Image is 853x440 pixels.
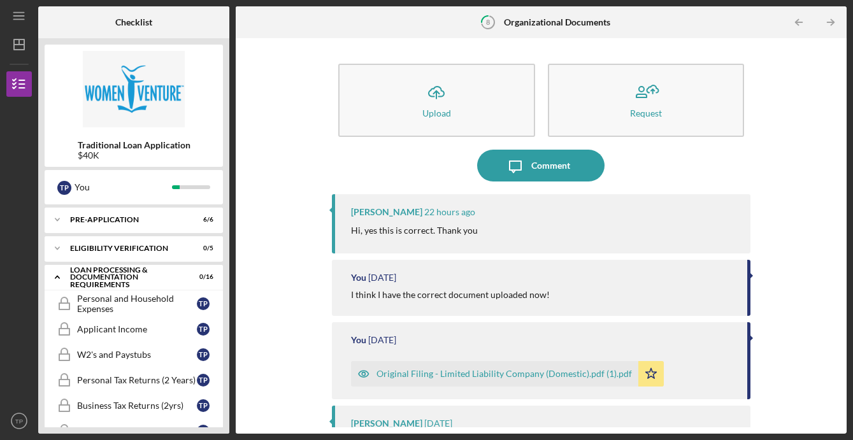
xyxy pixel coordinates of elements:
[351,224,478,238] p: Hi, yes this is correct. Thank you
[197,425,210,437] div: T P
[486,18,490,26] tspan: 8
[70,266,182,288] div: Loan Processing & Documentation Requirements
[422,108,451,118] div: Upload
[376,369,632,379] div: Original Filing - Limited Liability Company (Domestic).pdf (1).pdf
[531,150,570,181] div: Comment
[45,51,223,127] img: Product logo
[77,324,197,334] div: Applicant Income
[351,361,664,387] button: Original Filing - Limited Liability Company (Domestic).pdf (1).pdf
[6,408,32,434] button: TP
[51,393,217,418] a: Business Tax Returns (2yrs)TP
[115,17,152,27] b: Checklist
[197,323,210,336] div: T P
[197,297,210,310] div: T P
[51,342,217,367] a: W2's and PaystubsTP
[197,374,210,387] div: T P
[78,150,190,160] div: $40K
[77,401,197,411] div: Business Tax Returns (2yrs)
[70,245,182,252] div: Eligibility Verification
[351,290,550,300] div: I think I have the correct document uploaded now!
[75,176,172,198] div: You
[15,418,23,425] text: TP
[77,426,197,436] div: Business Income Verifications
[78,140,190,150] b: Traditional Loan Application
[351,335,366,345] div: You
[197,399,210,412] div: T P
[70,216,182,224] div: Pre-Application
[368,273,396,283] time: 2025-09-08 23:13
[424,418,452,429] time: 2025-09-08 21:43
[477,150,605,181] button: Comment
[190,216,213,224] div: 6 / 6
[57,181,71,195] div: T P
[51,291,217,316] a: Personal and Household ExpensesTP
[197,348,210,361] div: T P
[77,350,197,360] div: W2's and Paystubs
[548,64,745,137] button: Request
[368,335,396,345] time: 2025-09-08 23:10
[630,108,662,118] div: Request
[51,316,217,342] a: Applicant IncomeTP
[424,207,475,217] time: 2025-09-09 17:38
[77,375,197,385] div: Personal Tax Returns (2 Years)
[190,273,213,281] div: 0 / 16
[351,418,422,429] div: [PERSON_NAME]
[504,17,610,27] b: Organizational Documents
[77,294,197,314] div: Personal and Household Expenses
[351,273,366,283] div: You
[190,245,213,252] div: 0 / 5
[51,367,217,393] a: Personal Tax Returns (2 Years)TP
[338,64,535,137] button: Upload
[351,207,422,217] div: [PERSON_NAME]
